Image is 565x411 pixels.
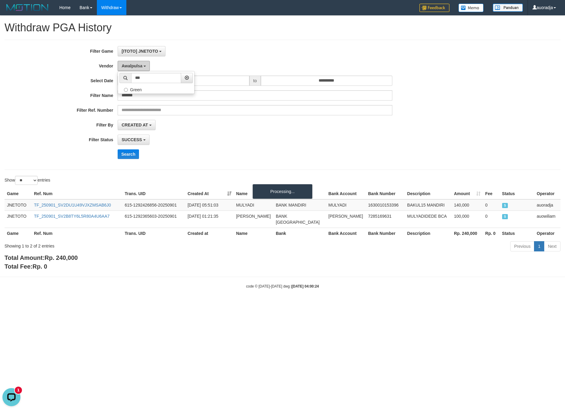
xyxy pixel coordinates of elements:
td: 7285169631 [366,210,405,228]
th: Bank [273,228,326,239]
td: JNETOTO [5,199,32,211]
td: MULYADIDEDE BCA [405,210,452,228]
span: SUCCESS [122,137,142,142]
small: code © [DATE]-[DATE] dwg | [246,284,319,288]
th: Created at [185,228,233,239]
td: JNETOTO [5,210,32,228]
th: Bank Account [326,188,366,199]
th: Fee [483,188,500,199]
th: Name [234,228,273,239]
label: Show entries [5,176,50,185]
a: 1 [534,241,544,251]
span: SUCCESS [502,214,508,219]
td: [DATE] 01:21:35 [185,210,233,228]
a: Next [544,241,560,251]
div: Processing... [252,184,313,199]
th: Status [500,228,534,239]
td: MULYADI [234,199,273,211]
select: Showentries [15,176,38,185]
td: 1630010153396 [366,199,405,211]
th: Trans. UID [122,188,185,199]
img: panduan.png [493,4,523,12]
td: [PERSON_NAME] [326,210,366,228]
td: 100,000 [452,210,483,228]
td: [DATE] 05:51:03 [185,199,233,211]
strong: [DATE] 04:00:24 [292,284,319,288]
span: to [249,76,261,86]
button: Search [118,149,139,159]
th: Game [5,228,32,239]
th: Status [500,188,534,199]
input: Green [124,88,128,92]
td: MULYADI [326,199,366,211]
td: 0 [483,210,500,228]
td: BAKUL15 MANDIRI [405,199,452,211]
th: Rp. 0 [483,228,500,239]
td: BANK [GEOGRAPHIC_DATA] [273,210,326,228]
th: Operator [534,228,560,239]
td: auoradja [534,199,560,211]
td: 140,000 [452,199,483,211]
img: MOTION_logo.png [5,3,50,12]
th: Amount: activate to sort column ascending [452,188,483,199]
h1: Withdraw PGA History [5,22,560,34]
img: Feedback.jpg [419,4,449,12]
span: Awalpulsa [122,64,142,68]
td: BANK MANDIRI [273,199,326,211]
button: CREATED AT [118,120,156,130]
th: Trans. UID [122,228,185,239]
th: Operator [534,188,560,199]
a: TF_250901_SV2B8TY6L5R80A4U6AA7 [34,214,110,219]
b: Total Amount: [5,254,78,261]
th: Bank Number [366,188,405,199]
th: Game [5,188,32,199]
th: Bank Number [366,228,405,239]
div: new message indicator [15,1,22,8]
th: Created At: activate to sort column ascending [185,188,233,199]
span: SUCCESS [502,203,508,208]
span: Rp. 240,000 [45,254,78,261]
th: Description [405,188,452,199]
a: TF_250901_SV2DU1U49VJXZMSAB6J0 [34,203,111,207]
span: CREATED AT [122,123,148,127]
td: 615-1292426856-20250901 [122,199,185,211]
button: Open LiveChat chat widget [2,2,20,20]
span: [ITOTO] JNETOTO [122,49,158,54]
th: Description [405,228,452,239]
button: [ITOTO] JNETOTO [118,46,165,56]
td: auowiliam [534,210,560,228]
th: Ref. Num [32,188,122,199]
b: Total Fee: [5,263,47,270]
img: Button%20Memo.svg [458,4,484,12]
td: 615-1292365603-20250901 [122,210,185,228]
td: [PERSON_NAME] [234,210,273,228]
th: Ref. Num [32,228,122,239]
label: Green [118,85,194,94]
th: Rp. 240,000 [452,228,483,239]
th: Bank Account [326,228,366,239]
span: Rp. 0 [32,263,47,270]
button: SUCCESS [118,135,150,145]
a: Previous [510,241,534,251]
td: 0 [483,199,500,211]
button: Awalpulsa [118,61,150,71]
th: Name [234,188,273,199]
div: Showing 1 to 2 of 2 entries [5,241,231,249]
